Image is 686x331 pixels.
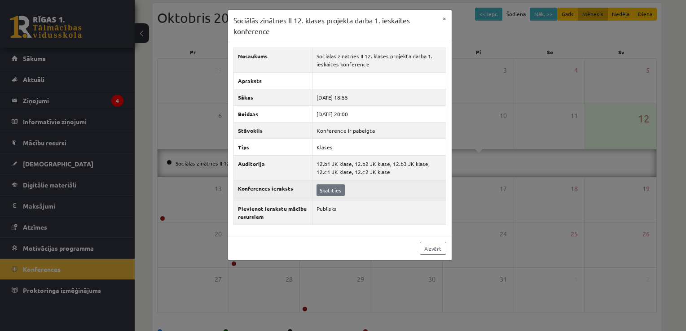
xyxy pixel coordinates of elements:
td: Konference ir pabeigta [312,122,446,139]
th: Apraksts [233,73,312,89]
th: Sākas [233,89,312,106]
th: Tips [233,139,312,156]
td: Publisks [312,200,446,225]
th: Stāvoklis [233,122,312,139]
th: Auditorija [233,156,312,180]
td: [DATE] 18:55 [312,89,446,106]
th: Konferences ieraksts [233,180,312,200]
td: [DATE] 20:00 [312,106,446,122]
td: 12.b1 JK klase, 12.b2 JK klase, 12.b3 JK klase, 12.c1 JK klase, 12.c2 JK klase [312,156,446,180]
td: Klases [312,139,446,156]
td: Sociālās zinātnes II 12. klases projekta darba 1. ieskaites konference [312,48,446,73]
h3: Sociālās zinātnes II 12. klases projekta darba 1. ieskaites konference [233,15,437,36]
a: Aizvērt [420,242,446,255]
th: Pievienot ierakstu mācību resursiem [233,200,312,225]
th: Nosaukums [233,48,312,73]
th: Beidzas [233,106,312,122]
button: × [437,10,452,27]
a: Skatīties [317,184,345,196]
